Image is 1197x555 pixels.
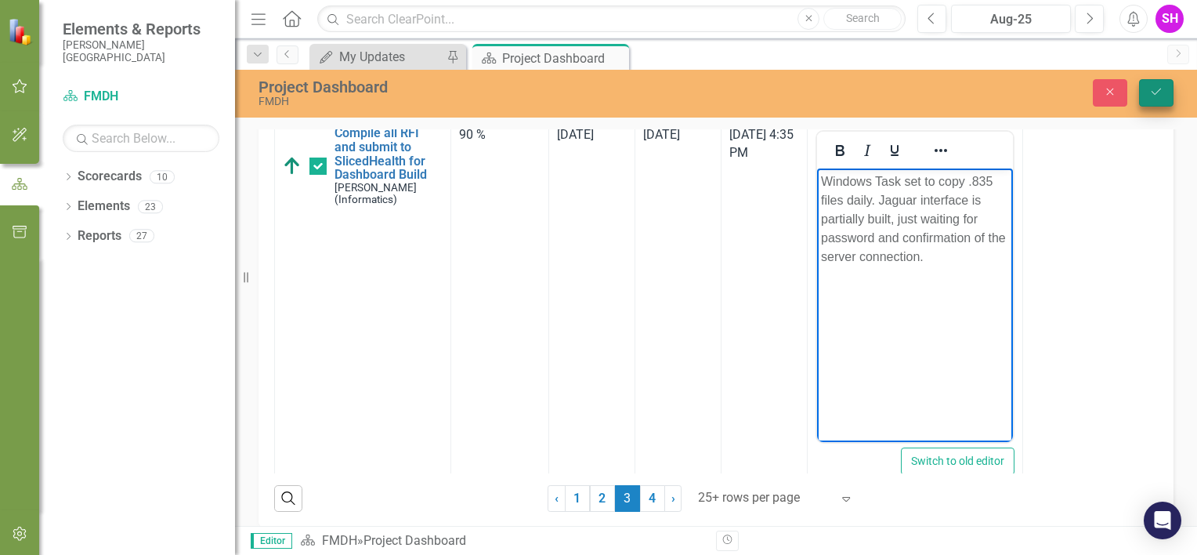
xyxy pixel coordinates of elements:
span: [DATE] [643,127,680,142]
button: Reveal or hide additional toolbar items [928,140,954,161]
div: 27 [129,230,154,243]
span: Editor [251,533,292,549]
a: Reports [78,227,121,245]
a: 1 [565,485,590,512]
button: Underline [881,140,908,161]
span: ‹ [555,491,559,506]
div: Project Dashboard [259,78,765,96]
span: Search [846,12,880,24]
a: 2 [590,485,615,512]
div: » [300,532,704,550]
div: Project Dashboard [363,533,466,548]
small: [PERSON_NAME][GEOGRAPHIC_DATA] [63,38,219,64]
button: Italic [854,140,881,161]
div: Aug-25 [957,10,1065,29]
img: Above Target [283,157,302,176]
a: FMDH [63,88,219,106]
a: My Updates [313,47,443,67]
span: › [671,491,675,506]
div: 23 [138,200,163,213]
button: Switch to old editor [901,448,1014,475]
button: Search [823,8,902,30]
div: 90 % [459,126,541,144]
button: Aug-25 [951,5,1071,33]
div: Project Dashboard [502,49,625,68]
div: Open Intercom Messenger [1144,502,1181,539]
a: FMDH [322,533,357,548]
iframe: Rich Text Area [817,169,1013,442]
div: [DATE] 4:35 PM [729,126,799,162]
a: Elements [78,198,130,216]
span: Elements & Reports [63,20,219,38]
button: Bold [826,140,853,161]
div: 10 [150,170,175,183]
input: Search ClearPoint... [317,5,906,33]
a: 4 [640,485,665,512]
button: SH [1155,5,1184,33]
a: Compile all RFI and submit to SlicedHealth for Dashboard Build [335,126,443,181]
div: FMDH [259,96,765,107]
div: My Updates [339,47,443,67]
small: [PERSON_NAME] (Informatics) [335,182,443,205]
a: Scorecards [78,168,142,186]
span: [DATE] [557,127,594,142]
img: ClearPoint Strategy [8,18,35,45]
span: 3 [615,485,640,512]
input: Search Below... [63,125,219,152]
